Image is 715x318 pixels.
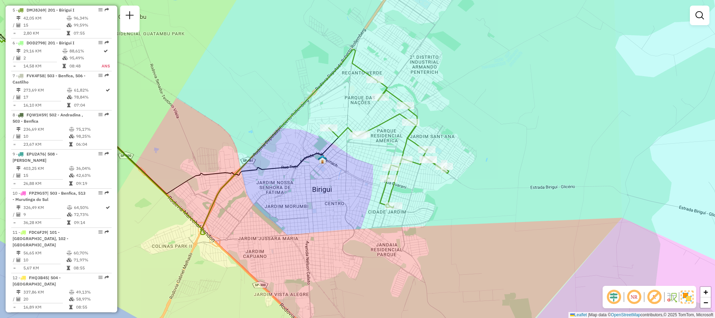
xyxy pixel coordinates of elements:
[23,304,69,311] td: 16,89 KM
[570,312,587,317] a: Leaflet
[27,73,44,78] span: FVK4F58
[16,173,21,178] i: Total de Atividades
[646,289,663,305] span: Exibir rótulo
[23,141,69,148] td: 23,67 KM
[69,134,74,138] i: % de utilização da cubagem
[27,40,45,45] span: DOD2798
[67,205,72,210] i: % de utilização do peso
[13,190,85,202] span: | 503 - Benfica, 513 - Murutinga do Sul
[98,8,103,12] em: Opções
[23,48,62,55] td: 29,16 KM
[69,305,73,309] i: Tempo total em rota
[23,94,67,101] td: 17
[626,289,642,305] span: Ocultar NR
[318,155,327,164] img: BIRIGUI
[45,40,74,45] span: | 201 - Birigui I
[69,48,101,55] td: 88,61%
[700,297,711,308] a: Zoom out
[23,219,67,226] td: 36,28 KM
[69,297,74,301] i: % de utilização da cubagem
[13,30,16,37] td: =
[23,250,66,256] td: 56,65 KM
[23,265,66,272] td: 5,67 KM
[16,297,21,301] i: Total de Atividades
[13,211,16,218] td: /
[13,141,16,148] td: =
[27,112,46,117] span: FQW1H59
[13,230,68,247] span: | 101 - [GEOGRAPHIC_DATA], 102 - [GEOGRAPHIC_DATA]
[16,56,21,60] i: Total de Atividades
[23,126,69,133] td: 236,69 KM
[67,258,72,262] i: % de utilização da cubagem
[98,73,103,78] em: Opções
[29,275,48,280] span: FHQ3B45
[23,30,66,37] td: 2,80 KM
[13,112,83,124] span: 8 -
[106,88,110,92] i: Rota otimizada
[13,73,85,85] span: 7 -
[67,212,72,217] i: % de utilização da cubagem
[69,290,74,294] i: % de utilização do peso
[69,166,74,171] i: % de utilização do peso
[69,181,73,186] i: Tempo total em rota
[73,250,109,256] td: 60,70%
[23,204,67,211] td: 326,49 KM
[105,41,109,45] em: Rota exportada
[13,94,16,101] td: /
[74,219,105,226] td: 09:14
[105,113,109,117] em: Rota exportada
[23,55,62,62] td: 2
[16,212,21,217] i: Total de Atividades
[23,63,62,70] td: 14,58 KM
[703,298,708,307] span: −
[23,133,69,140] td: 10
[23,296,69,303] td: 20
[13,230,68,247] span: 11 -
[23,180,69,187] td: 26,88 KM
[69,142,73,146] i: Tempo total em rota
[13,22,16,29] td: /
[13,256,16,263] td: /
[23,102,67,109] td: 16,10 KM
[13,190,85,202] span: 10 -
[16,23,21,27] i: Total de Atividades
[13,265,16,272] td: =
[13,112,83,124] span: | 502 - Andradina , 503 - Benfica
[67,88,72,92] i: % de utilização do peso
[16,258,21,262] i: Total de Atividades
[69,55,101,62] td: 95,49%
[588,312,589,317] span: |
[67,16,72,20] i: % de utilização do peso
[13,180,16,187] td: =
[98,113,103,117] em: Opções
[681,291,693,303] img: Exibir/Ocultar setores
[67,251,72,255] i: % de utilização do peso
[23,256,66,263] td: 10
[23,87,67,94] td: 273,69 KM
[106,205,110,210] i: Rota otimizada
[13,296,16,303] td: /
[76,126,109,133] td: 75,17%
[13,172,16,179] td: /
[62,49,68,53] i: % de utilização do peso
[123,8,137,24] a: Nova sessão e pesquisa
[13,102,16,109] td: =
[13,304,16,311] td: =
[16,16,21,20] i: Distância Total
[16,49,21,53] i: Distância Total
[69,63,101,70] td: 08:48
[74,102,105,109] td: 07:04
[23,172,69,179] td: 15
[98,152,103,156] em: Opções
[76,289,109,296] td: 49,13%
[568,312,715,318] div: Map data © contributors,© 2025 TomTom, Microsoft
[105,275,109,280] em: Rota exportada
[105,152,109,156] em: Rota exportada
[23,289,69,296] td: 337,86 KM
[98,275,103,280] em: Opções
[29,230,47,235] span: FDC6F29
[611,312,641,317] a: OpenStreetMap
[69,127,74,131] i: % de utilização do peso
[67,266,70,270] i: Tempo total em rota
[16,290,21,294] i: Distância Total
